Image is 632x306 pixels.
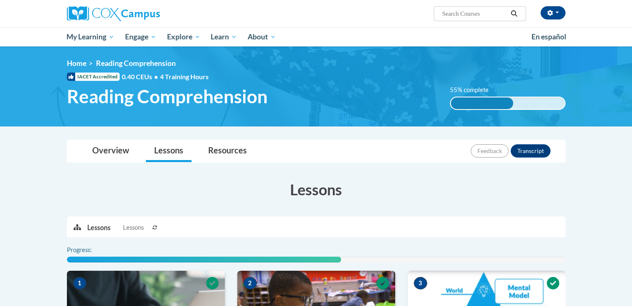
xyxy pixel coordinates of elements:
[471,144,509,158] button: Feedback
[67,59,86,68] a: Home
[67,85,268,107] span: Reading Comprehension
[54,27,578,46] div: Main menu
[242,27,281,46] a: About
[541,6,566,19] button: Account Settings
[67,6,160,21] img: Cox Campus
[154,73,158,80] span: •
[200,140,255,162] a: Resources
[167,32,200,42] span: Explore
[205,27,242,46] a: Learn
[146,140,192,162] a: Lessons
[414,277,427,289] span: 3
[243,277,257,289] span: 2
[73,277,86,289] span: 1
[67,6,225,21] a: Cox Campus
[123,223,144,232] span: Lessons
[511,144,551,158] button: Transcript
[508,9,520,19] button: Search
[526,28,572,46] a: En español
[96,59,176,68] span: Reading Comprehension
[211,32,237,42] span: Learn
[125,32,156,42] span: Engage
[67,73,120,81] span: IACET Accredited
[67,179,566,200] h3: Lessons
[531,32,566,41] span: En español
[66,32,114,42] span: My Learning
[451,97,513,109] div: 55% complete
[120,27,162,46] a: Engage
[162,27,206,46] a: Explore
[248,32,276,42] span: About
[160,73,209,80] span: 4 Training Hours
[450,85,498,95] label: 55% complete
[67,245,115,255] label: Progress:
[122,72,160,81] span: 0.40 CEUs
[61,27,120,46] a: My Learning
[84,140,138,162] a: Overview
[441,9,508,19] input: Search Courses
[87,223,111,232] p: Lessons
